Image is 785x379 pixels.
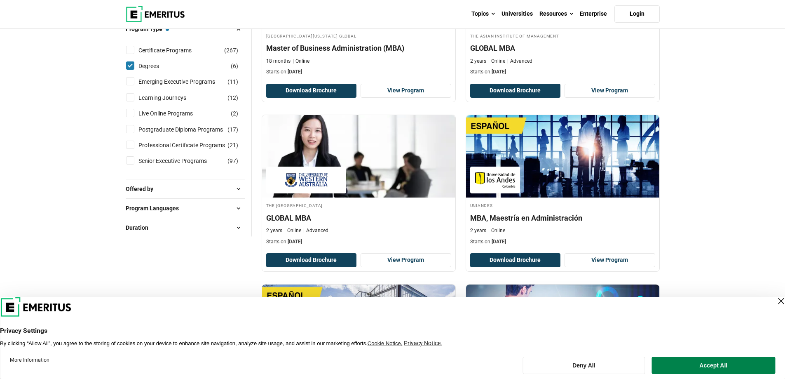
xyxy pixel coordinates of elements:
span: ( ) [227,77,238,86]
button: Duration [126,221,245,234]
a: Emerging Executive Programs [138,77,232,86]
span: 97 [230,158,236,164]
span: ( ) [227,93,238,102]
a: Learning Journeys [138,93,203,102]
button: Program Languages [126,202,245,214]
span: [DATE] [492,239,506,245]
span: ( ) [224,46,238,55]
p: Advanced [507,58,532,65]
a: Business Management Course by The University of Western Australia - September 30, 2025 The Univer... [262,115,455,250]
img: Maestría en Regeneración y Desarrollo Sostenible | Online Business Management Course [262,285,455,367]
a: View Program [565,84,655,98]
p: Starts on: [266,68,451,75]
img: MBA, Maestría en Administración | Online Business Management Course [466,115,659,198]
img: GLOBAL MBA | Online Business Management Course [262,115,455,198]
a: View Program [565,253,655,267]
span: 6 [233,63,236,69]
a: Professional Certificate Programs [138,141,241,150]
a: Degrees [138,61,176,71]
h4: Master of Business Administration (MBA) [266,43,451,53]
p: 2 years [266,227,282,234]
a: Postgraduate Diploma Programs [138,125,239,134]
span: 267 [226,47,236,54]
button: Program Type [126,23,245,35]
img: Uniandes [474,171,516,189]
button: Offered by [126,183,245,195]
span: 17 [230,126,236,133]
span: 2 [233,110,236,117]
p: Starts on: [266,238,451,245]
span: ( ) [227,156,238,165]
h4: The [GEOGRAPHIC_DATA] [266,202,451,209]
h4: MBA, Maestría en Administración [470,213,655,223]
a: View Program [361,84,451,98]
span: Program Type [126,24,169,33]
a: View Program [361,253,451,267]
span: Duration [126,223,155,232]
button: Download Brochure [266,253,357,267]
span: ( ) [227,125,238,134]
p: Starts on: [470,68,655,75]
p: Starts on: [470,238,655,245]
span: Offered by [126,184,160,193]
p: 18 months [266,58,291,65]
button: Download Brochure [470,253,561,267]
span: Program Languages [126,204,185,213]
a: Business Management Course by Uniandes - October 27, 2025 Uniandes Uniandes MBA, Maestría en Admi... [466,115,659,250]
p: Advanced [303,227,328,234]
h4: The Asian Institute of Management [470,32,655,39]
p: 2 years [470,227,486,234]
a: Live Online Programs [138,109,209,118]
a: Certificate Programs [138,46,208,55]
h4: GLOBAL MBA [266,213,451,223]
p: Online [284,227,301,234]
span: 12 [230,94,236,101]
img: Magíster en Ingeniería de Negocios con Tecnologías de Información (MBE): Hacia la Transformación ... [466,285,659,367]
span: 11 [230,78,236,85]
img: The University of Western Australia [270,171,342,189]
span: 21 [230,142,236,148]
span: [DATE] [288,239,302,245]
p: 2 years [470,58,486,65]
span: [DATE] [492,69,506,75]
a: Login [614,5,660,23]
h4: [GEOGRAPHIC_DATA][US_STATE] Global [266,32,451,39]
p: Online [488,58,505,65]
span: ( ) [231,109,238,118]
h4: GLOBAL MBA [470,43,655,53]
button: Download Brochure [470,84,561,98]
h4: Uniandes [470,202,655,209]
a: Senior Executive Programs [138,156,223,165]
span: ( ) [231,61,238,71]
span: [DATE] [288,69,302,75]
p: Online [488,227,505,234]
button: Download Brochure [266,84,357,98]
p: Online [293,58,309,65]
span: ( ) [227,141,238,150]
